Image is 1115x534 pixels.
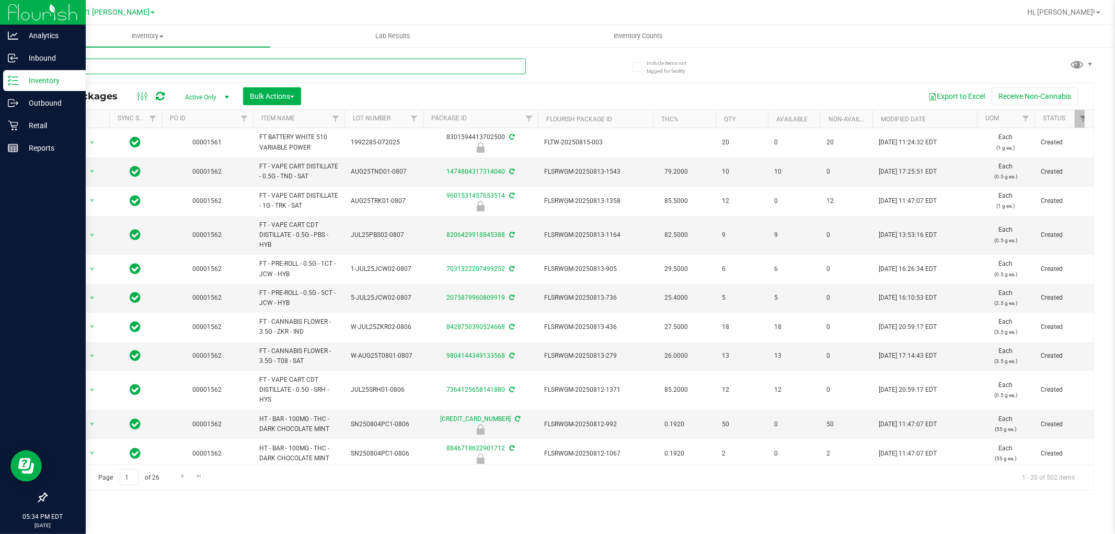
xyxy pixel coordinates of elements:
[1027,8,1095,16] span: Hi, [PERSON_NAME]!
[879,264,937,274] span: [DATE] 16:26:34 EDT
[86,262,99,277] span: select
[659,446,689,461] span: 0.1920
[544,385,647,395] span: FLSRWGM-20250812-1371
[351,138,417,147] span: 1992285-072025
[351,351,417,361] span: W-AUG25T0801-0807
[879,230,937,240] span: [DATE] 13:53:16 EDT
[421,453,539,464] div: Newly Received
[983,259,1028,279] span: Each
[983,424,1028,434] p: (55 g ea.)
[86,135,99,150] span: select
[722,449,762,459] span: 2
[508,192,514,199] span: Sync from Compliance System
[130,320,141,334] span: In Sync
[86,228,99,243] span: select
[1041,419,1086,429] span: Created
[722,385,762,395] span: 12
[193,323,222,331] a: 00001562
[59,8,150,17] span: New Port [PERSON_NAME]
[722,264,762,274] span: 6
[774,196,814,206] span: 0
[327,110,344,128] a: Filter
[446,352,505,359] a: 9804144349133568
[353,115,390,122] a: Lot Number
[661,116,679,123] a: THC%
[8,75,18,86] inline-svg: Inventory
[659,417,689,432] span: 0.1920
[544,264,647,274] span: FLSRWGM-20250813-905
[659,348,693,363] span: 26.0000
[86,383,99,397] span: select
[826,264,866,274] span: 0
[1075,110,1092,128] a: Filter
[774,264,814,274] span: 6
[659,228,693,243] span: 82.5000
[1041,230,1086,240] span: Created
[983,235,1028,245] p: (0.5 g ea.)
[270,25,515,47] a: Lab Results
[175,469,190,483] a: Go to the next page
[544,351,647,361] span: FLSRWGM-20250813-279
[983,269,1028,279] p: (0.5 g ea.)
[514,415,521,423] span: Sync from Compliance System
[826,230,866,240] span: 0
[1041,322,1086,332] span: Created
[259,288,338,308] span: FT - PRE-ROLL - 0.5G - 5CT - JCW - HYB
[351,293,417,303] span: 5-JUL25JCW02-0807
[546,116,612,123] a: Flourish Package ID
[18,52,81,64] p: Inbound
[421,201,539,211] div: Newly Received
[983,327,1028,337] p: (3.5 g ea.)
[193,197,222,204] a: 00001562
[193,265,222,272] a: 00001562
[18,142,81,154] p: Reports
[86,417,99,431] span: select
[351,264,417,274] span: 1-JUL25JCW02-0807
[46,59,526,74] input: Search Package ID, Item Name, SKU, Lot or Part Number...
[446,231,505,238] a: 8206429918845388
[86,291,99,305] span: select
[508,133,514,141] span: Sync from Compliance System
[508,265,514,272] span: Sync from Compliance System
[144,110,162,128] a: Filter
[826,196,866,206] span: 12
[600,31,677,41] span: Inventory Counts
[421,424,539,435] div: Newly Received
[130,262,141,276] span: In Sync
[722,351,762,361] span: 13
[879,351,937,361] span: [DATE] 17:14:43 EDT
[18,29,81,42] p: Analytics
[351,385,417,395] span: JUL25SRH01-0806
[406,110,423,128] a: Filter
[193,294,222,301] a: 00001562
[259,259,338,279] span: FT - PRE-ROLL - 0.5G - 1CT - JCW - HYB
[508,168,514,175] span: Sync from Compliance System
[130,164,141,179] span: In Sync
[826,449,866,459] span: 2
[983,143,1028,153] p: (1 g ea.)
[722,293,762,303] span: 5
[351,230,417,240] span: JUL25PBS02-0807
[521,110,538,128] a: Filter
[983,346,1028,366] span: Each
[983,444,1028,463] span: Each
[8,53,18,63] inline-svg: Inbound
[120,469,139,485] input: 1
[446,445,505,452] a: 8846718622901712
[922,87,992,105] button: Export to Excel
[826,167,866,177] span: 0
[985,115,999,122] a: UOM
[826,351,866,361] span: 0
[10,450,42,482] iframe: Resource center
[983,356,1028,366] p: (3.5 g ea.)
[879,196,937,206] span: [DATE] 11:47:07 EDT
[774,449,814,459] span: 0
[774,230,814,240] span: 9
[774,293,814,303] span: 5
[983,453,1028,463] p: (55 g ea.)
[243,87,301,105] button: Bulk Actions
[992,87,1078,105] button: Receive Non-Cannabis
[130,135,141,150] span: In Sync
[259,444,338,463] span: HT - BAR - 100MG - THC - DARK CHOCOLATE MINT
[544,293,647,303] span: FLSRWGM-20250813-736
